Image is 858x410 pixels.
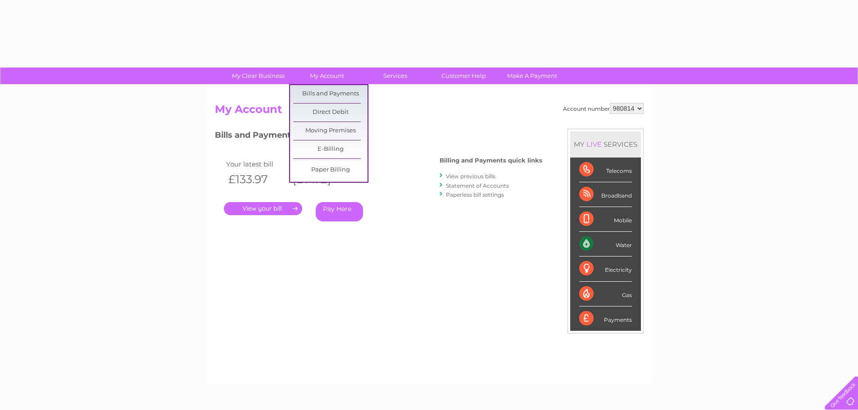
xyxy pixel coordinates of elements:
div: Account number [563,103,644,114]
div: Telecoms [579,158,632,182]
a: Paper Billing [293,161,368,179]
a: Services [358,68,432,84]
div: LIVE [585,140,604,149]
a: Statement of Accounts [446,182,509,189]
td: Your latest bill [224,158,289,170]
div: Water [579,232,632,257]
a: Direct Debit [293,104,368,122]
th: [DATE] [288,170,353,189]
h4: Billing and Payments quick links [440,157,542,164]
th: £133.97 [224,170,289,189]
a: Moving Premises [293,122,368,140]
a: Paperless bill settings [446,191,504,198]
td: Invoice date [288,158,353,170]
a: View previous bills [446,173,495,180]
a: Customer Help [427,68,501,84]
a: Pay Here [316,202,363,221]
a: Bills and Payments [293,85,368,103]
div: Electricity [579,257,632,281]
a: Make A Payment [495,68,569,84]
h2: My Account [215,103,644,120]
a: . [224,202,302,215]
h3: Bills and Payments [215,129,542,144]
div: Broadband [579,182,632,207]
div: Gas [579,282,632,306]
a: My Clear Business [221,68,295,84]
div: Payments [579,306,632,331]
div: Mobile [579,207,632,232]
div: MY SERVICES [570,131,641,157]
a: My Account [290,68,364,84]
a: E-Billing [293,140,368,158]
